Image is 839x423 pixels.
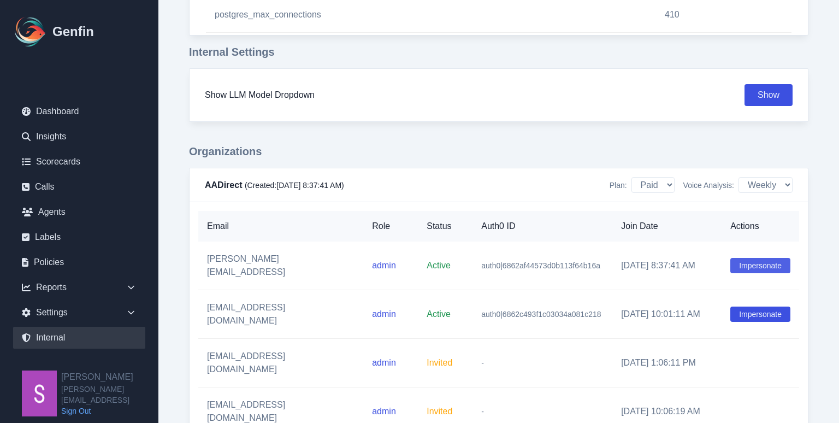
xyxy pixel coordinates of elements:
[205,89,315,102] h3: Show LLM Model Dropdown
[612,242,722,290] td: [DATE] 8:37:41 AM
[683,180,734,191] span: Voice Analysis:
[13,302,145,324] div: Settings
[61,371,158,384] h2: [PERSON_NAME]
[481,359,484,367] span: -
[13,251,145,273] a: Policies
[481,261,600,270] span: auth0|6862af44573d0b113f64b16a
[189,44,808,60] h3: Internal Settings
[13,176,145,198] a: Calls
[730,307,790,322] button: Impersonate
[427,261,451,270] span: Active
[61,384,158,406] span: [PERSON_NAME][EMAIL_ADDRESS]
[61,406,158,416] a: Sign Out
[745,84,793,106] button: Show
[612,339,722,387] td: [DATE] 1:06:11 PM
[13,14,48,49] img: Logo
[13,201,145,223] a: Agents
[427,358,452,367] span: Invited
[372,358,396,367] span: admin
[205,179,344,192] h4: AADirect
[372,261,396,270] span: admin
[13,277,145,298] div: Reports
[245,181,344,190] span: (Created: [DATE] 8:37:41 AM )
[472,211,612,242] th: Auth0 ID
[13,151,145,173] a: Scorecards
[612,211,722,242] th: Join Date
[13,101,145,122] a: Dashboard
[730,258,790,273] button: Impersonate
[612,290,722,339] td: [DATE] 10:01:11 AM
[13,226,145,248] a: Labels
[198,339,363,387] td: [EMAIL_ADDRESS][DOMAIN_NAME]
[198,242,363,290] td: [PERSON_NAME][EMAIL_ADDRESS]
[52,23,94,40] h1: Genfin
[198,211,363,242] th: Email
[13,126,145,148] a: Insights
[722,211,799,242] th: Actions
[22,371,57,416] img: Shane Wey
[372,407,396,416] span: admin
[189,144,808,159] h3: Organizations
[427,407,452,416] span: Invited
[481,407,484,416] span: -
[427,309,451,319] span: Active
[418,211,472,242] th: Status
[610,180,627,191] span: Plan:
[481,310,601,319] span: auth0|6862c493f1c03034a081c218
[198,290,363,339] td: [EMAIL_ADDRESS][DOMAIN_NAME]
[372,309,396,319] span: admin
[13,327,145,349] a: Internal
[363,211,418,242] th: Role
